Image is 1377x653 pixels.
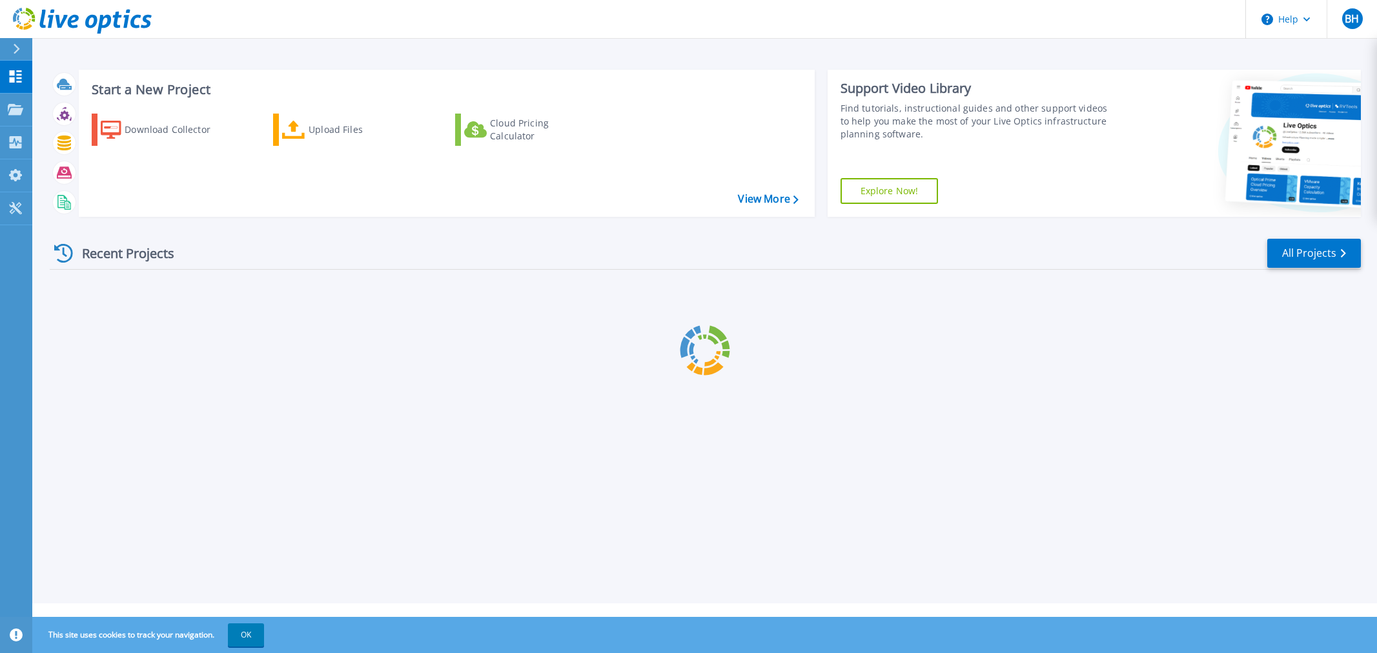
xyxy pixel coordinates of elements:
[92,83,798,97] h3: Start a New Project
[1267,239,1361,268] a: All Projects
[841,102,1114,141] div: Find tutorials, instructional guides and other support videos to help you make the most of your L...
[490,117,593,143] div: Cloud Pricing Calculator
[228,623,264,647] button: OK
[455,114,599,146] a: Cloud Pricing Calculator
[36,623,264,647] span: This site uses cookies to track your navigation.
[50,237,192,269] div: Recent Projects
[738,193,798,205] a: View More
[92,114,236,146] a: Download Collector
[273,114,417,146] a: Upload Files
[125,117,228,143] div: Download Collector
[841,178,939,204] a: Explore Now!
[1345,14,1359,24] span: BH
[309,117,412,143] div: Upload Files
[841,80,1114,97] div: Support Video Library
